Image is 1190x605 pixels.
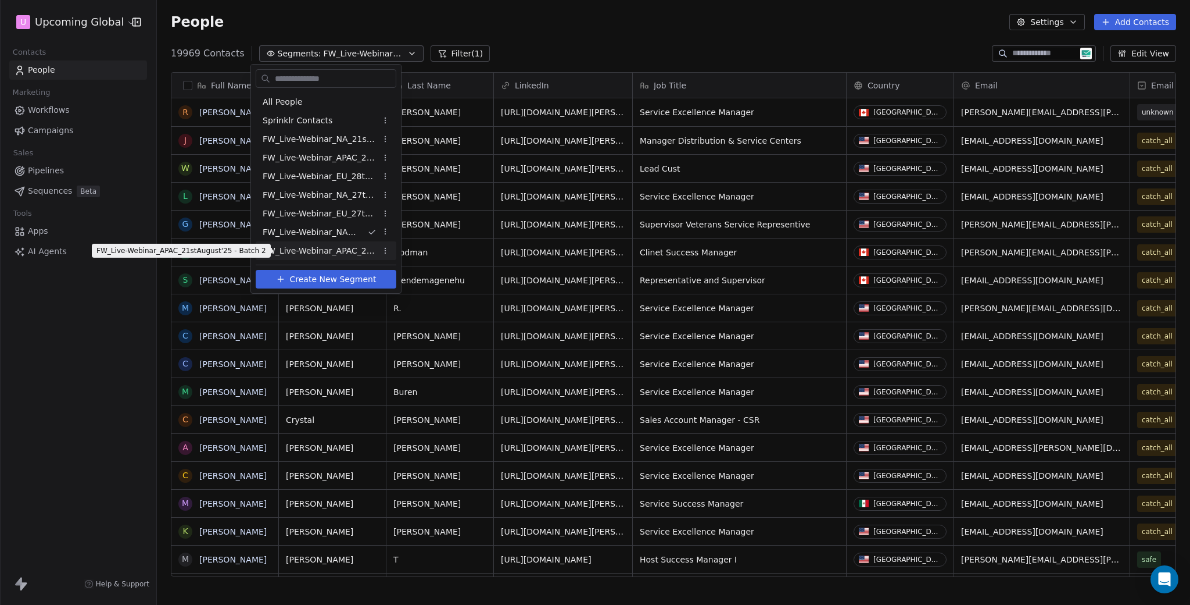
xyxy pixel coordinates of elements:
span: FW_Live-Webinar_APAC_21stAugust'25 - Batch 2 [263,245,377,257]
span: FW_Live-Webinar_NA_27thAugust'25 [263,189,377,201]
span: Create New Segment [290,273,377,286]
span: FW_Live-Webinar_APAC_21stAugust'25 [263,152,377,164]
div: Suggestions [256,92,396,260]
span: FW_Live-Webinar_EU_27thAugust'25 [263,208,377,220]
span: Sprinklr Contacts [263,115,332,127]
span: FW_Live-Webinar_NA_21stAugust'25 Batch 2 [263,226,358,239]
span: FW_Live-Webinar_EU_28thAugust'25 [263,170,377,183]
button: Create New Segment [256,270,396,289]
span: All People [263,96,302,108]
span: FW_Live-Webinar_NA_21stAugust'25 [263,133,377,145]
p: FW_Live-Webinar_APAC_21stAugust'25 - Batch 2 [96,246,266,255]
